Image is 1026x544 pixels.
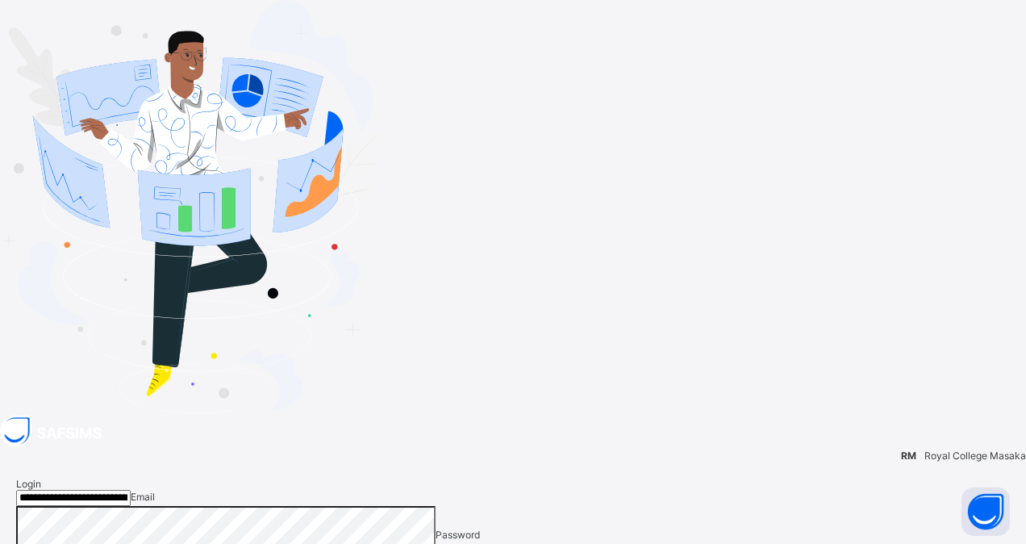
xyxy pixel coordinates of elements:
span: RM [901,450,916,462]
span: Royal College Masaka [924,450,1026,462]
button: Open asap [961,488,1010,536]
span: Password [436,528,480,540]
span: Login [16,478,41,490]
span: Email [131,491,155,503]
